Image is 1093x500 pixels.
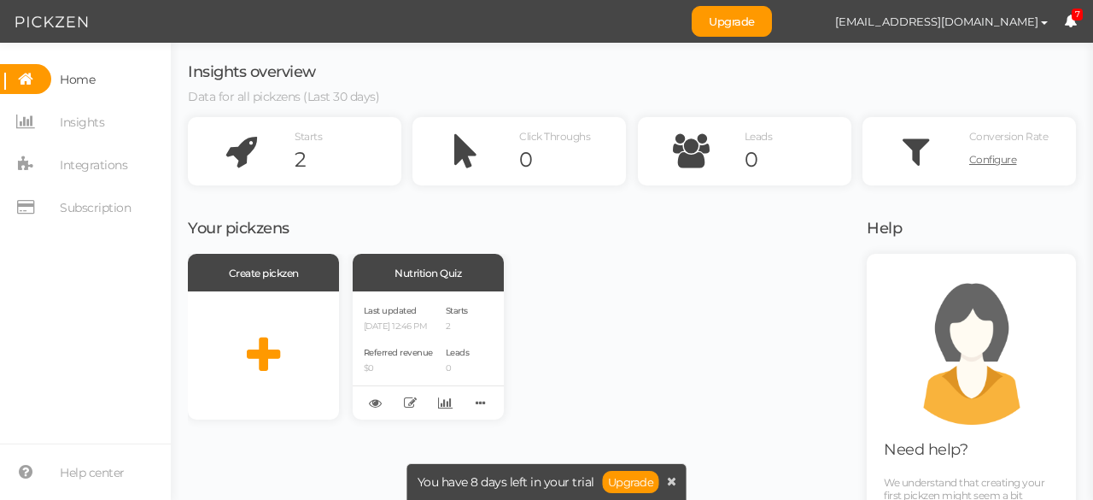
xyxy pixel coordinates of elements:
div: 2 [295,147,401,173]
p: [DATE] 12:46 PM [364,321,433,332]
span: Your pickzens [188,219,289,238]
p: 2 [446,321,470,332]
span: Referred revenue [364,347,433,358]
span: Help [867,219,902,238]
div: 0 [745,147,851,173]
span: Help center [60,459,125,486]
span: Integrations [60,151,127,179]
span: Need help? [884,440,967,459]
span: Data for all pickzens (Last 30 days) [188,89,379,104]
div: 0 [519,147,626,173]
a: Upgrade [692,6,772,37]
a: Configure [969,147,1076,173]
img: Pickzen logo [15,12,88,32]
img: support.png [895,271,1049,425]
button: [EMAIL_ADDRESS][DOMAIN_NAME] [819,7,1064,36]
span: Insights [60,109,104,136]
p: $0 [364,363,433,374]
span: [EMAIL_ADDRESS][DOMAIN_NAME] [835,15,1038,28]
span: 7 [1072,9,1084,21]
span: You have 8 days left in your trial [418,476,594,488]
div: Last updated [DATE] 12:46 PM Referred revenue $0 Starts 2 Leads 0 [353,291,504,420]
span: Create pickzen [229,267,299,279]
span: Conversion Rate [969,130,1049,143]
span: Starts [446,305,468,316]
span: Leads [446,347,470,358]
span: Last updated [364,305,417,316]
p: 0 [446,363,470,374]
span: Starts [295,130,322,143]
span: Configure [969,153,1017,166]
span: Insights overview [188,62,316,81]
span: Leads [745,130,773,143]
span: Click Throughs [519,130,590,143]
span: Home [60,66,95,93]
span: Subscription [60,194,131,221]
div: Nutrition Quiz [353,254,504,291]
img: 03f1a2f877df72c7fdadaa575f26d8d8 [789,7,819,37]
a: Upgrade [603,471,659,493]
